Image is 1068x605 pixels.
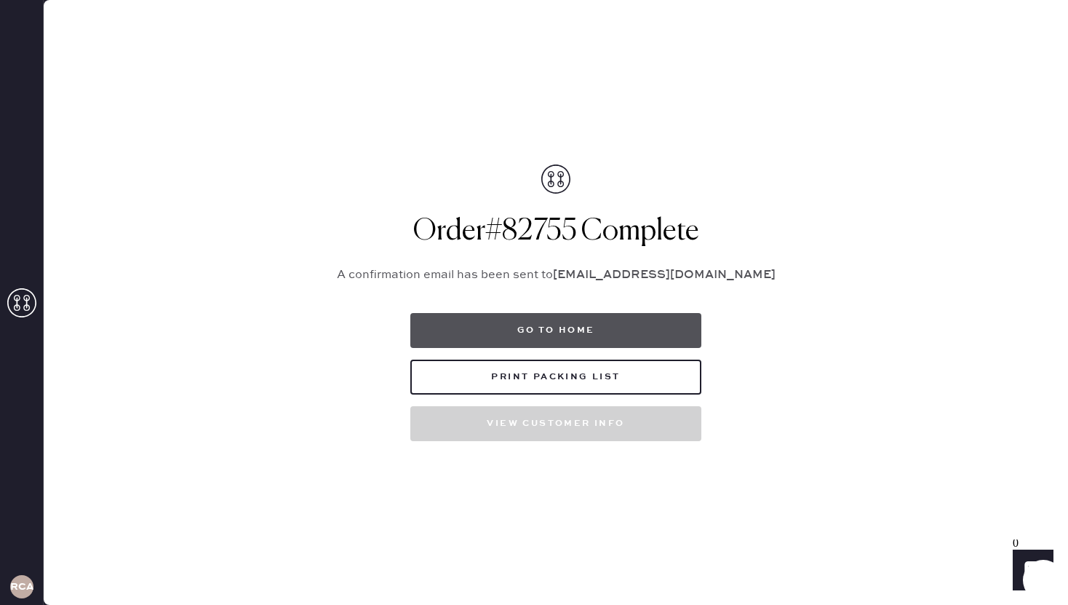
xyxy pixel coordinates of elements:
[553,268,776,282] strong: [EMAIL_ADDRESS][DOMAIN_NAME]
[319,266,792,284] p: A confirmation email has been sent to
[10,582,33,592] h3: RCA
[410,360,701,395] button: Print Packing List
[410,406,701,441] button: View customer info
[999,539,1061,602] iframe: Front Chat
[410,313,701,348] button: Go to home
[319,214,792,249] h1: Order # 82755 Complete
